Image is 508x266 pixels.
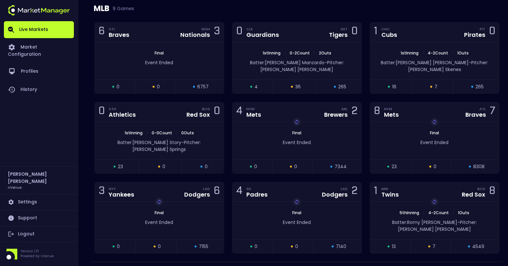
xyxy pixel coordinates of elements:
div: 7 [490,106,495,118]
span: 0 - 0 Count [150,130,174,136]
span: 1st Inning [399,50,420,56]
span: | [451,210,456,215]
span: 265 [338,83,346,90]
span: | [174,130,179,136]
span: 0 [295,243,298,250]
div: ATL [109,26,129,32]
div: MIN [381,186,399,191]
span: Final [153,210,166,215]
div: CHC [381,26,397,32]
span: 1 Outs [455,50,471,56]
div: Twins [381,192,399,198]
span: - [469,59,471,66]
p: Version 1.31 [21,249,54,254]
div: 2 [351,106,358,118]
span: 0 - 2 Count [288,50,312,56]
a: Profiles [4,62,74,81]
span: 0 [117,243,120,250]
h3: nVenue [8,185,21,190]
span: 1st Inning [261,50,282,56]
div: Yankees [109,192,134,198]
div: LAD [203,186,210,191]
span: 7140 [336,243,346,250]
span: Event Ended [283,139,311,146]
div: 8 [374,106,380,118]
img: logo [8,5,70,15]
span: Batter: [PERSON_NAME] [PERSON_NAME] [381,59,469,66]
span: Final [290,210,303,215]
img: replayImg [157,199,162,204]
span: 0 [162,163,165,170]
span: 7 [434,83,437,90]
span: 0 [117,83,119,90]
span: 1st Inning [123,130,144,136]
span: Final [153,50,166,56]
div: LAD [341,186,348,191]
div: 0 [489,26,495,38]
span: Pitcher: [PERSON_NAME] [PERSON_NAME] [398,219,477,232]
span: 36 [295,83,301,90]
span: 1 Outs [456,210,471,215]
div: Nationals [180,32,210,38]
span: 13 [392,243,396,250]
span: 5th Inning [398,210,421,215]
div: NYM [384,106,399,111]
span: Pitcher: [PERSON_NAME] [PERSON_NAME] [260,59,344,73]
span: 4 - 2 Count [426,210,451,215]
span: 0 [205,163,208,170]
div: 3 [214,26,220,38]
div: 1 [374,186,378,198]
span: - [324,59,327,66]
span: 7344 [335,163,347,170]
span: 4 [254,83,258,90]
div: 6 [99,26,105,38]
div: 0 [214,106,220,118]
div: 1 [374,26,378,38]
span: 23 [118,163,123,170]
div: Braves [465,112,486,118]
span: 16 [392,83,396,90]
div: 0 [99,106,105,118]
span: - [181,139,184,146]
div: Mets [246,112,261,118]
img: replayImg [432,119,437,125]
span: 8308 [473,163,485,170]
div: Red Sox [462,192,485,198]
span: Pitcher: [PERSON_NAME] Springs [132,139,201,153]
span: Event Ended [420,139,448,146]
span: 0 [433,163,436,170]
span: 0 [254,163,257,170]
span: 7155 [199,243,208,250]
div: 6 [214,186,220,198]
div: 2 [351,186,358,198]
div: 4 [236,186,242,198]
div: Athletics [109,112,136,118]
div: Braves [109,32,129,38]
div: NYM [246,106,261,111]
span: | [144,130,150,136]
div: Dodgers [322,192,348,198]
span: 0 [157,83,160,90]
span: | [450,50,455,56]
img: replayImg [432,199,437,204]
span: 0 [294,163,297,170]
span: 6757 [197,83,209,90]
div: BOS [202,106,210,111]
div: NYY [109,186,134,191]
span: Final [290,130,303,136]
div: Padres [246,192,268,198]
span: | [312,50,317,56]
span: 2 Outs [317,50,333,56]
span: Batter: [PERSON_NAME] Story [117,139,181,146]
span: 265 [475,83,484,90]
span: | [421,210,426,215]
a: Market Configuration [4,38,74,62]
a: History [4,81,74,99]
img: replayImg [294,119,299,125]
span: 7 [432,243,435,250]
div: BOS [477,186,485,191]
span: 0 Outs [179,130,196,136]
div: ATH [109,106,136,111]
div: Pirates [464,32,485,38]
div: CLE [246,26,279,32]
